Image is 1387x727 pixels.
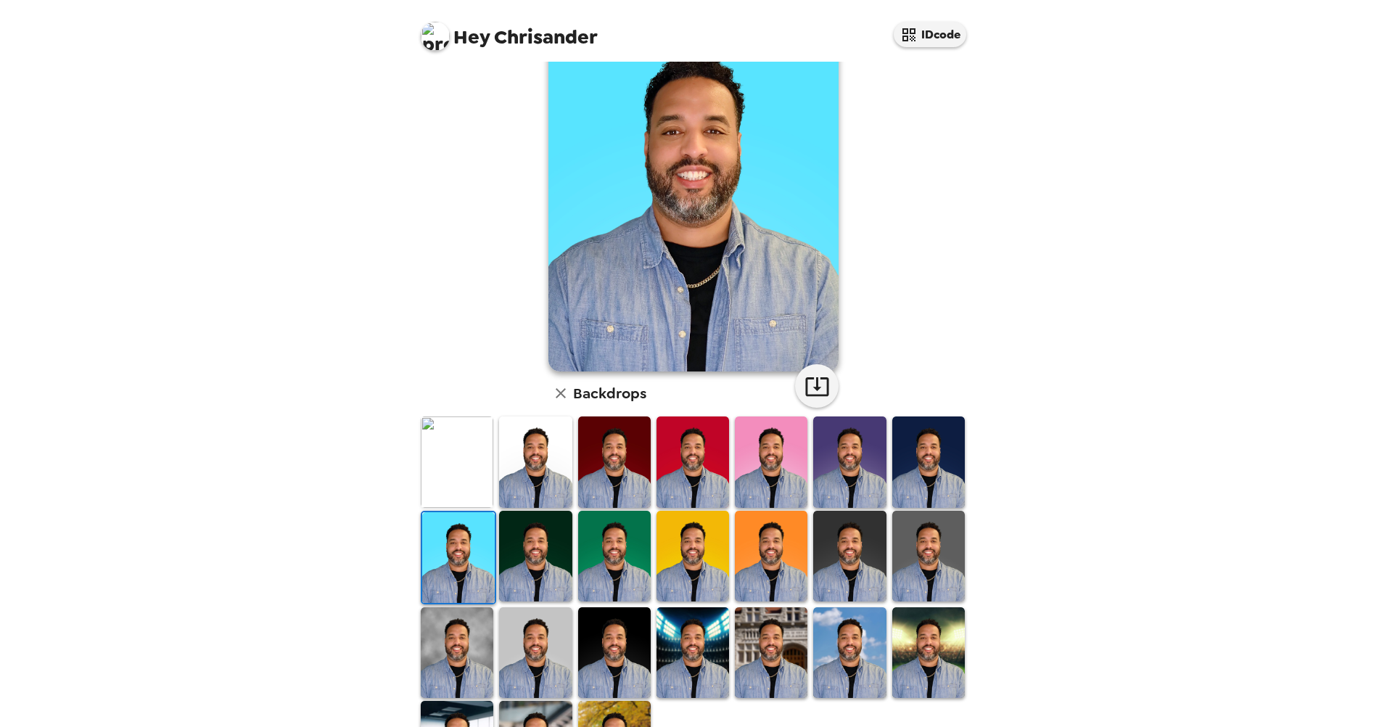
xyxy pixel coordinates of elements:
span: Chrisander [421,15,598,47]
h6: Backdrops [573,382,646,405]
button: IDcode [894,22,966,47]
img: Original [421,416,493,507]
img: profile pic [421,22,450,51]
span: Hey [453,24,490,50]
img: user [548,9,839,371]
